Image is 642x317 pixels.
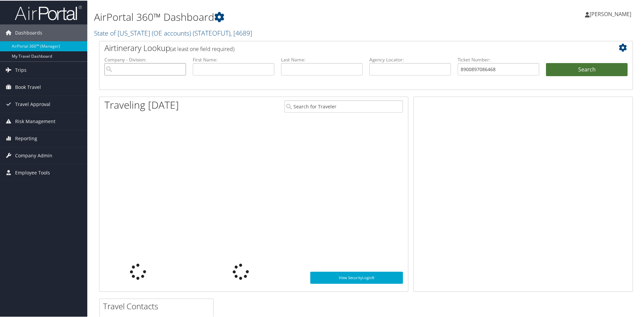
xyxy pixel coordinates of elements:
span: Company Admin [15,147,52,163]
span: Reporting [15,129,37,146]
label: First Name: [193,56,274,62]
span: (at least one field required) [170,45,234,52]
input: Search for Traveler [284,100,403,112]
h1: AirPortal 360™ Dashboard [94,9,457,23]
label: Last Name: [281,56,363,62]
h2: Airtinerary Lookup [104,42,583,53]
a: View SecurityLogic® [310,271,403,283]
span: Travel Approval [15,95,50,112]
a: [PERSON_NAME] [585,3,638,23]
span: ( STATEOFUT ) [193,28,230,37]
span: Risk Management [15,112,55,129]
span: Trips [15,61,27,78]
label: Company - Division: [104,56,186,62]
span: Book Travel [15,78,41,95]
button: Search [546,62,628,76]
span: Dashboards [15,24,42,41]
h1: Traveling [DATE] [104,97,179,111]
h2: Travel Contacts [103,300,213,311]
label: Agency Locator: [369,56,451,62]
span: [PERSON_NAME] [590,10,631,17]
img: airportal-logo.png [15,4,82,20]
span: , [ 4689 ] [230,28,252,37]
a: State of [US_STATE] (OE accounts) [94,28,252,37]
label: Ticket Number: [458,56,539,62]
span: Employee Tools [15,164,50,180]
